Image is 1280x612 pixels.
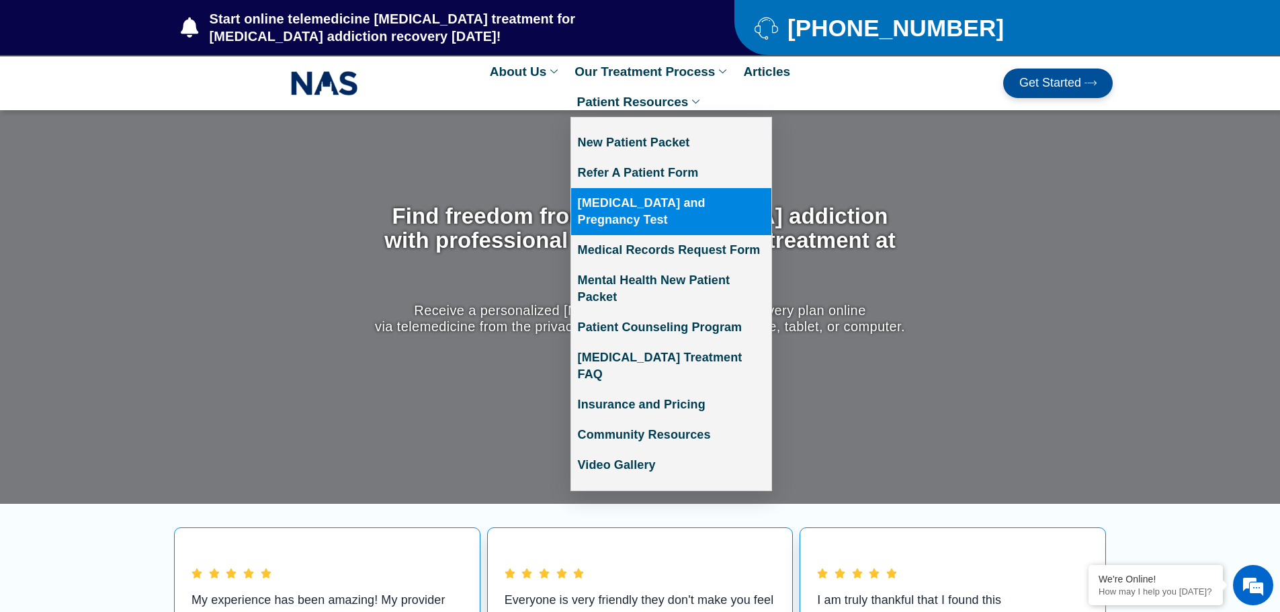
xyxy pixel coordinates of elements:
[291,68,358,99] img: NAS_email_signature-removebg-preview.png
[571,390,771,420] a: Insurance and Pricing
[571,343,771,390] a: [MEDICAL_DATA] Treatment FAQ
[1019,77,1081,90] span: Get Started
[571,188,771,235] a: [MEDICAL_DATA] and Pregnancy Test
[181,10,681,45] a: Start online telemedicine [MEDICAL_DATA] treatment for [MEDICAL_DATA] addiction recovery [DATE]!
[784,19,1004,36] span: [PHONE_NUMBER]
[372,204,908,277] h1: Find freedom from [MEDICAL_DATA] addiction with professional [MEDICAL_DATA] treatment at home
[571,420,771,450] a: Community Resources
[372,302,908,335] p: Receive a personalized [MEDICAL_DATA] addiction recovery plan online via telemedicine from the pr...
[1099,586,1213,597] p: How may I help you today?
[571,158,771,188] a: Refer A Patient Form
[570,87,710,117] a: Patient Resources
[755,16,1079,40] a: [PHONE_NUMBER]
[568,56,736,87] a: Our Treatment Process
[1003,69,1113,98] a: Get Started
[1099,574,1213,584] div: We're Online!
[206,10,681,45] span: Start online telemedicine [MEDICAL_DATA] treatment for [MEDICAL_DATA] addiction recovery [DATE]!
[483,56,568,87] a: About Us
[372,364,908,396] div: Get Started with Suboxone Treatment by filling-out this new patient packet form
[571,235,771,265] a: Medical Records Request Form
[571,265,771,312] a: Mental Health New Patient Packet
[571,312,771,343] a: Patient Counseling Program
[571,450,771,480] a: Video Gallery
[736,56,797,87] a: Articles
[571,128,771,158] a: New Patient Packet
